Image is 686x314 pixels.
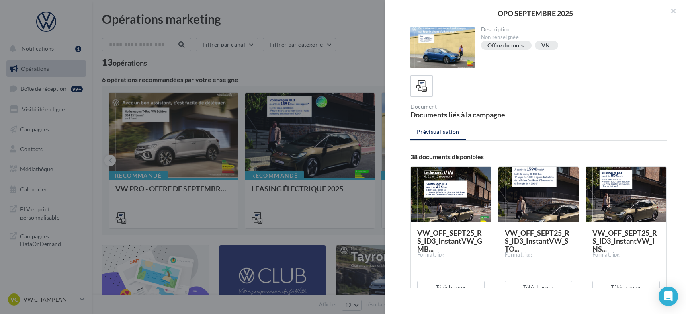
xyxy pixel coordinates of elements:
[417,228,482,253] span: VW_OFF_SEPT25_RS_ID3_InstantVW_GMB...
[659,287,678,306] div: Open Intercom Messenger
[410,104,535,109] div: Document
[541,43,550,49] div: VN
[487,43,524,49] div: Offre du mois
[410,154,667,160] div: 38 documents disponibles
[397,10,673,17] div: OPO SEPTEMBRE 2025
[505,228,569,253] span: VW_OFF_SEPT25_RS_ID3_InstantVW_STO...
[592,228,657,253] span: VW_OFF_SEPT25_RS_ID3_InstantVW_INS...
[592,281,660,294] button: Télécharger
[505,251,572,259] div: Format: jpg
[417,251,485,259] div: Format: jpg
[592,251,660,259] div: Format: jpg
[481,34,661,41] div: Non renseignée
[481,27,661,32] div: Description
[417,281,485,294] button: Télécharger
[410,111,535,118] div: Documents liés à la campagne
[505,281,572,294] button: Télécharger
